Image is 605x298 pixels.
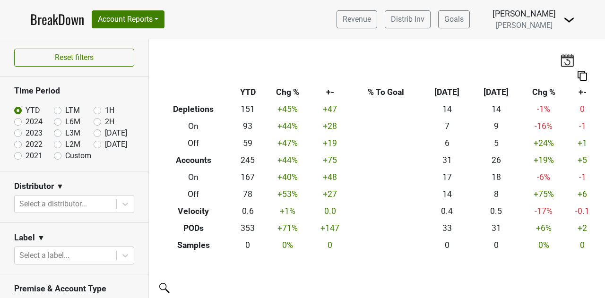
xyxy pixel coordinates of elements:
[265,118,311,135] td: +44 %
[311,237,349,254] td: 0
[26,105,40,116] label: YTD
[472,135,521,152] td: 5
[265,101,311,118] td: +45 %
[521,84,567,101] th: Chg %
[423,135,472,152] td: 6
[26,150,43,162] label: 2021
[156,101,231,118] th: Depletions
[231,84,265,101] th: YTD
[231,237,265,254] td: 0
[265,203,311,220] td: +1 %
[578,71,587,81] img: Copy to clipboard
[567,186,598,203] td: +6
[156,237,231,254] th: Samples
[311,101,349,118] td: +47
[265,152,311,169] td: +44 %
[231,101,265,118] td: 151
[567,135,598,152] td: +1
[65,116,80,128] label: L6M
[105,128,127,139] label: [DATE]
[567,220,598,237] td: +2
[311,118,349,135] td: +28
[14,181,54,191] h3: Distributor
[14,49,134,67] button: Reset filters
[472,186,521,203] td: 8
[231,186,265,203] td: 78
[493,8,556,20] div: [PERSON_NAME]
[423,169,472,186] td: 17
[311,135,349,152] td: +19
[156,118,231,135] th: On
[265,169,311,186] td: +40 %
[423,84,472,101] th: [DATE]
[521,152,567,169] td: +19 %
[567,237,598,254] td: 0
[560,53,574,67] img: last_updated_date
[567,169,598,186] td: -1
[423,152,472,169] td: 31
[472,237,521,254] td: 0
[26,116,43,128] label: 2024
[231,203,265,220] td: 0.6
[105,139,127,150] label: [DATE]
[521,203,567,220] td: -17 %
[567,118,598,135] td: -1
[56,181,64,192] span: ▼
[265,84,311,101] th: Chg %
[385,10,431,28] a: Distrib Inv
[472,101,521,118] td: 14
[14,86,134,96] h3: Time Period
[14,233,35,243] h3: Label
[472,84,521,101] th: [DATE]
[231,169,265,186] td: 167
[156,135,231,152] th: Off
[472,203,521,220] td: 0.5
[311,84,349,101] th: +-
[472,220,521,237] td: 31
[567,101,598,118] td: 0
[311,169,349,186] td: +48
[14,284,134,294] h3: Premise & Account Type
[26,139,43,150] label: 2022
[265,220,311,237] td: +71 %
[311,152,349,169] td: +75
[311,186,349,203] td: +27
[472,169,521,186] td: 18
[563,14,575,26] img: Dropdown Menu
[423,203,472,220] td: 0.4
[65,128,80,139] label: L3M
[265,186,311,203] td: +53 %
[521,237,567,254] td: 0 %
[350,84,423,101] th: % To Goal
[423,237,472,254] td: 0
[521,101,567,118] td: -1 %
[65,150,91,162] label: Custom
[521,135,567,152] td: +24 %
[521,118,567,135] td: -16 %
[423,220,472,237] td: 33
[438,10,470,28] a: Goals
[521,220,567,237] td: +6 %
[521,186,567,203] td: +75 %
[156,220,231,237] th: PODs
[105,105,114,116] label: 1H
[472,118,521,135] td: 9
[105,116,114,128] label: 2H
[156,169,231,186] th: On
[231,220,265,237] td: 353
[65,139,80,150] label: L2M
[472,152,521,169] td: 26
[423,186,472,203] td: 14
[65,105,80,116] label: LTM
[156,203,231,220] th: Velocity
[265,135,311,152] td: +47 %
[423,118,472,135] td: 7
[265,237,311,254] td: 0 %
[156,152,231,169] th: Accounts
[567,203,598,220] td: -0.1
[567,84,598,101] th: +-
[231,152,265,169] td: 245
[92,10,164,28] button: Account Reports
[37,232,45,244] span: ▼
[311,203,349,220] td: 0.0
